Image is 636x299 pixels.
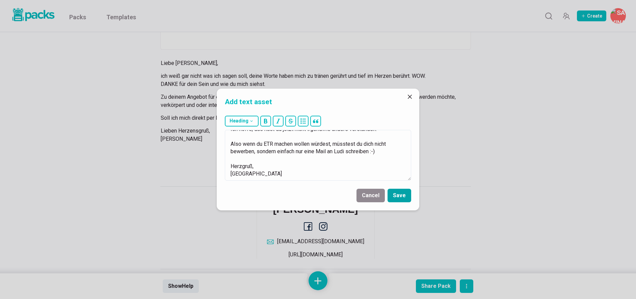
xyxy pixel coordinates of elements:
header: Add text asset [217,89,419,113]
button: Close [404,91,415,102]
button: bullet [298,116,309,127]
button: Heading [225,116,259,127]
button: block quote [310,116,321,127]
button: Save [388,189,411,202]
textarea: Liebe [PERSON_NAME], mit "tiefer ins 1:1" meinte ich nicht, dass ich 1:1 anbiete. Das schaffe ich... [225,130,411,181]
button: bold [260,116,271,127]
button: strikethrough [285,116,296,127]
button: Cancel [356,189,385,202]
button: italic [273,116,284,127]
